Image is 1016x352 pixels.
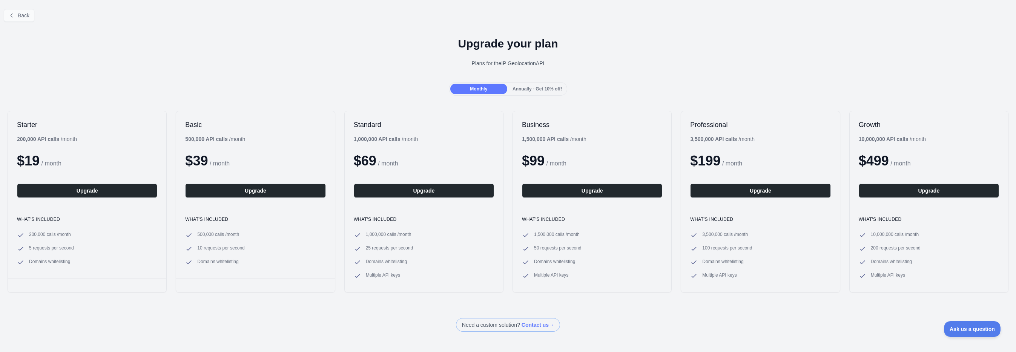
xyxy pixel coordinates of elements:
[522,153,545,168] span: $ 99
[944,321,1001,337] iframe: Toggle Customer Support
[522,120,662,129] h2: Business
[690,153,720,168] span: $ 199
[690,136,737,142] b: 3,500,000 API calls
[522,136,569,142] b: 1,500,000 API calls
[690,120,830,129] h2: Professional
[354,120,494,129] h2: Standard
[690,135,755,143] div: / month
[522,135,586,143] div: / month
